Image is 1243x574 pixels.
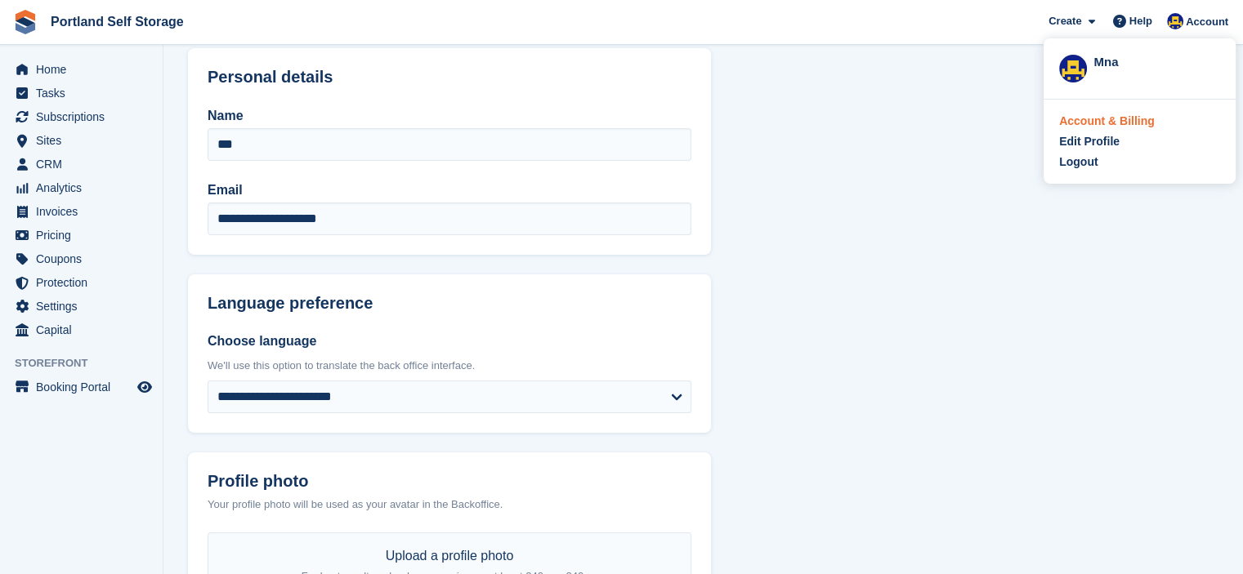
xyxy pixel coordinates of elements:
img: MNA [1059,55,1087,82]
label: Choose language [208,331,691,351]
h2: Language preference [208,294,691,313]
span: Coupons [36,247,134,270]
a: menu [8,129,154,152]
span: Home [36,58,134,81]
div: Account & Billing [1059,113,1155,130]
span: Booking Portal [36,376,134,398]
a: menu [8,318,154,341]
span: Capital [36,318,134,341]
span: Analytics [36,176,134,199]
span: Storefront [15,355,163,372]
a: menu [8,58,154,81]
a: menu [8,271,154,294]
div: Logout [1059,154,1098,171]
span: Invoices [36,200,134,223]
span: Help [1129,13,1152,29]
a: menu [8,295,154,318]
a: menu [8,200,154,223]
a: menu [8,224,154,247]
label: Name [208,106,691,126]
a: menu [8,247,154,270]
span: Pricing [36,224,134,247]
span: Account [1186,14,1228,30]
span: Tasks [36,82,134,105]
a: menu [8,176,154,199]
img: MNA [1167,13,1183,29]
label: Profile photo [208,472,691,491]
a: Edit Profile [1059,133,1220,150]
label: Email [208,180,691,200]
a: menu [8,82,154,105]
span: CRM [36,153,134,176]
div: Your profile photo will be used as your avatar in the Backoffice. [208,496,691,513]
span: Subscriptions [36,105,134,128]
a: menu [8,376,154,398]
div: Mna [1093,53,1220,68]
a: Logout [1059,154,1220,171]
a: Account & Billing [1059,113,1220,130]
span: Sites [36,129,134,152]
a: menu [8,105,154,128]
a: Preview store [135,377,154,397]
div: We'll use this option to translate the back office interface. [208,358,691,374]
span: Settings [36,295,134,318]
img: stora-icon-8386f47178a22dfd0bd8f6a31ec36ba5ce8667c1dd55bd0f319d3a0aa187defe.svg [13,10,38,34]
span: Create [1049,13,1081,29]
span: Protection [36,271,134,294]
a: Portland Self Storage [44,8,190,35]
div: Edit Profile [1059,133,1120,150]
h2: Personal details [208,68,691,87]
a: menu [8,153,154,176]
